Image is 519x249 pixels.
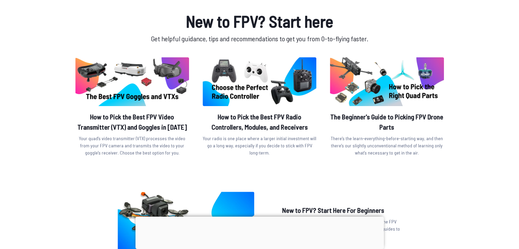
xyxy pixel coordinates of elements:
a: image of postThe Beginner's Guide to Picking FPV Drone PartsThere’s the learn-everything-before-s... [330,57,444,159]
h1: New to FPV? Start here [74,9,445,33]
p: Get helpful guidance, tips and recommendations to get you from 0-to-flying faster. [74,33,445,44]
img: image of post [203,57,316,106]
img: image of post [75,57,189,106]
p: Your radio is one place where a larger initial investment will go a long way, especially if you d... [203,135,316,156]
p: There’s the learn-everything-before-starting way, and then there’s our slightly unconventional me... [330,135,444,156]
img: image of post [330,57,444,106]
p: Your quad’s video transmitter (VTX) processes the video from your FPV camera and transmits the vi... [75,135,189,156]
h2: The Beginner's Guide to Picking FPV Drone Parts [330,112,444,132]
h2: How to Pick the Best FPV Video Transmitter (VTX) and Goggles in [DATE] [75,112,189,132]
a: image of postHow to Pick the Best FPV Video Transmitter (VTX) and Goggles in [DATE]Your quad’s vi... [75,57,189,159]
h2: How to Pick the Best FPV Radio Controllers, Modules, and Receivers [203,112,316,132]
iframe: Advertisement [135,217,384,247]
h2: New to FPV? Start Here For Beginners [265,205,402,215]
a: image of postHow to Pick the Best FPV Radio Controllers, Modules, and ReceiversYour radio is one ... [203,57,316,159]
